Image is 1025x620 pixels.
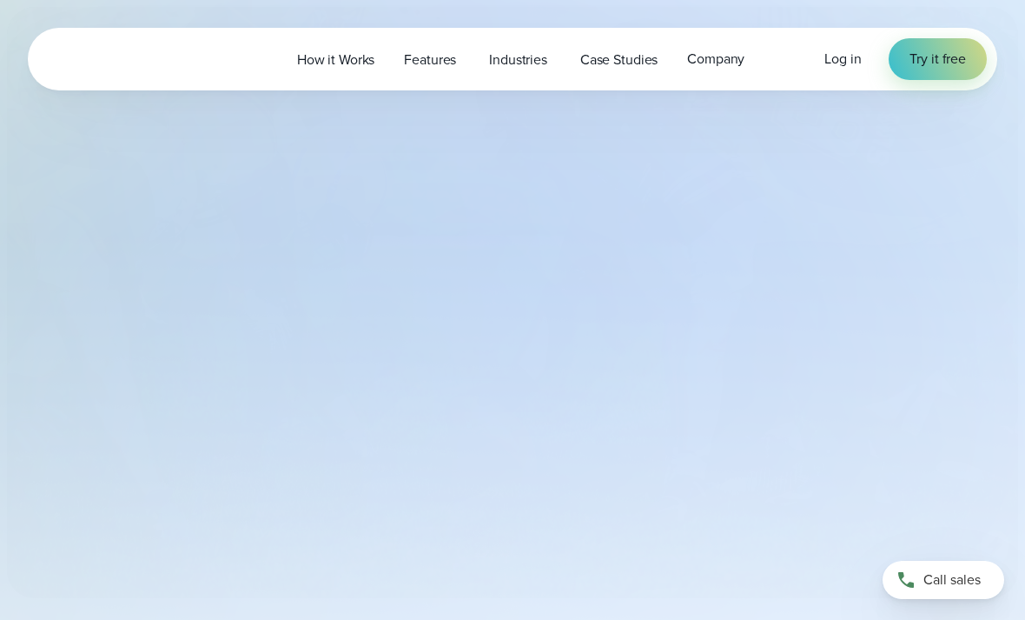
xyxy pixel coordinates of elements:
span: How it Works [297,50,374,70]
a: How it Works [282,42,389,77]
span: Call sales [923,570,981,590]
span: Try it free [909,49,966,70]
span: Case Studies [580,50,658,70]
a: Log in [824,49,861,70]
span: Features [404,50,456,70]
span: Industries [489,50,547,70]
a: Case Studies [565,42,672,77]
a: Call sales [883,561,1004,599]
a: Try it free [889,38,987,80]
span: Log in [824,49,861,69]
span: Company [687,49,744,70]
